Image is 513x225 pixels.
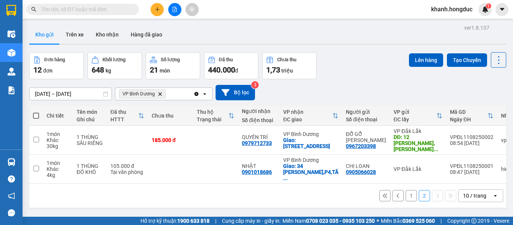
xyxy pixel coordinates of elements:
[251,81,259,89] sup: 3
[8,86,15,94] img: solution-icon
[29,26,60,44] button: Kho gửi
[450,134,493,140] div: VPĐL1108250002
[394,134,442,152] div: DĐ: 12 NGUYỄN CHÍ THANH, ĐĂK LAO, ĐĂK MIL,
[41,5,130,14] input: Tìm tên, số ĐT hoặc mã đơn
[107,106,148,126] th: Toggle SortBy
[242,108,276,114] div: Người nhận
[8,68,15,76] img: warehouse-icon
[499,6,505,13] span: caret-down
[44,57,65,62] div: Đơn hàng
[222,217,281,225] span: Cung cấp máy in - giấy in:
[110,109,138,115] div: Đã thu
[283,116,332,122] div: ĐC giao
[283,131,338,137] div: VP Bình Dương
[88,52,142,79] button: Khối lượng648kg
[242,134,276,140] div: QUYÊN TRÍ
[47,131,69,137] div: 1 món
[172,7,177,12] span: file-add
[106,68,111,74] span: kg
[167,90,168,98] input: Selected VP Bình Dương.
[152,113,189,119] div: Chưa thu
[47,143,69,149] div: 30 kg
[242,163,276,169] div: NHẬT
[60,26,90,44] button: Trên xe
[146,52,200,79] button: Số lượng21món
[409,53,443,67] button: Lên hàng
[492,193,498,199] svg: open
[119,89,166,98] span: VP Bình Dương, close by backspace
[486,3,491,9] sup: 1
[47,166,69,172] div: Khác
[277,57,296,62] div: Chưa thu
[447,53,487,67] button: Tạo Chuyến
[202,91,208,97] svg: open
[177,218,210,224] strong: 1900 633 818
[346,109,386,115] div: Người gửi
[125,26,168,44] button: Hàng đã giao
[283,157,338,163] div: VP Bình Dương
[219,57,233,62] div: Đã thu
[47,172,69,178] div: 4 kg
[394,166,442,172] div: VP Đắk Lắk
[235,68,238,74] span: đ
[151,3,164,16] button: plus
[450,140,493,146] div: 08:54 [DATE]
[158,92,162,96] svg: Delete
[495,3,508,16] button: caret-down
[471,218,477,223] span: copyright
[8,209,15,216] span: message
[77,134,103,146] div: 1 THÙNG SẦU RIÊNG
[262,52,317,79] button: Chưa thu1,73 triệu
[463,192,486,199] div: 10 / trang
[487,3,490,9] span: 1
[279,106,342,126] th: Toggle SortBy
[266,65,280,74] span: 1,73
[189,7,195,12] span: aim
[283,137,338,149] div: Giao: 133/29G VĂN THÂN, P8, QUẬN 6
[215,217,216,225] span: |
[77,116,103,122] div: Ghi chú
[77,109,103,115] div: Tên món
[208,65,235,74] span: 440.000
[283,163,338,181] div: Giao: 34 NGUYỄN TRỌNG LỘI,P4,TÂN BÌNH
[8,49,15,57] img: warehouse-icon
[160,68,170,74] span: món
[346,116,386,122] div: Số điện thoại
[193,106,238,126] th: Toggle SortBy
[434,146,438,152] span: ...
[394,116,436,122] div: ĐC lấy
[110,169,144,175] div: Tại văn phòng
[394,128,442,134] div: VP Đắk Lắk
[346,169,376,175] div: 0905066028
[33,65,42,74] span: 12
[8,192,15,199] span: notification
[204,52,258,79] button: Đã thu440.000đ
[150,65,158,74] span: 21
[6,5,16,16] img: logo-vxr
[394,109,436,115] div: VP gửi
[450,116,487,122] div: Ngày ĐH
[283,175,288,181] span: ...
[425,5,478,14] span: khanh.hongduc
[283,109,332,115] div: VP nhận
[450,163,493,169] div: VPĐL1108250001
[30,88,112,100] input: Select a date range.
[441,217,442,225] span: |
[90,26,125,44] button: Kho nhận
[8,30,15,38] img: warehouse-icon
[381,217,435,225] span: Miền Bắc
[8,175,15,183] span: question-circle
[390,106,446,126] th: Toggle SortBy
[193,91,199,97] svg: Clear all
[346,163,386,169] div: CHỊ LOAN
[110,163,144,169] div: 105.000 đ
[186,3,199,16] button: aim
[242,117,276,123] div: Số điện thoại
[152,137,189,143] div: 185.000 đ
[464,24,489,32] div: ver 1.8.137
[446,106,497,126] th: Toggle SortBy
[92,65,104,74] span: 648
[306,218,375,224] strong: 0708 023 035 - 0935 103 250
[29,52,84,79] button: Đơn hàng12đơn
[450,109,487,115] div: Mã GD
